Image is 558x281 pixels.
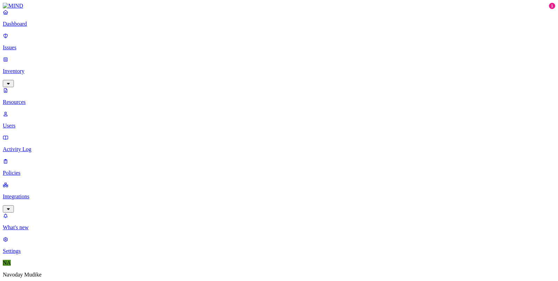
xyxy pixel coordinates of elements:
p: Settings [3,248,555,254]
p: Activity Log [3,146,555,152]
p: What's new [3,224,555,231]
p: Integrations [3,193,555,200]
div: 1 [549,3,555,9]
span: NA [3,260,11,266]
p: Users [3,123,555,129]
a: MIND [3,3,555,9]
a: Policies [3,158,555,176]
p: Policies [3,170,555,176]
a: Settings [3,236,555,254]
a: Integrations [3,182,555,212]
p: Navoday Mudike [3,272,555,278]
p: Inventory [3,68,555,74]
a: Inventory [3,56,555,86]
p: Dashboard [3,21,555,27]
img: MIND [3,3,23,9]
p: Resources [3,99,555,105]
a: Issues [3,33,555,51]
a: Resources [3,87,555,105]
a: Dashboard [3,9,555,27]
a: Activity Log [3,134,555,152]
p: Issues [3,44,555,51]
a: Users [3,111,555,129]
a: What's new [3,213,555,231]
